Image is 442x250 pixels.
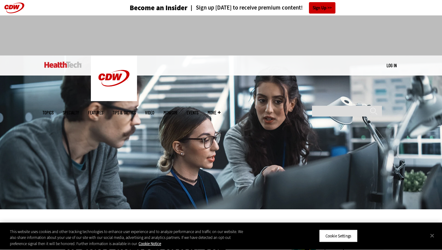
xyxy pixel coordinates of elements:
button: Close [425,229,439,242]
div: User menu [387,62,397,69]
a: Sign Up [309,2,335,14]
div: This website uses cookies and other tracking technologies to enhance user experience and to analy... [10,229,243,247]
a: Events [187,110,198,115]
a: Log in [387,63,397,68]
button: Cookie Settings [319,229,358,242]
a: More information about your privacy [139,241,161,246]
span: More [208,110,221,115]
h3: Become an Insider [130,4,188,11]
a: Features [88,110,103,115]
span: Specialty [63,110,79,115]
span: Topics [43,110,54,115]
a: Tips & Tactics [112,110,136,115]
a: Sign up [DATE] to receive premium content! [188,5,303,11]
a: Become an Insider [107,4,188,11]
img: Home [91,55,137,101]
a: Video [145,110,154,115]
a: MonITor [164,110,177,115]
a: CDW [91,96,137,103]
img: Home [44,62,82,68]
